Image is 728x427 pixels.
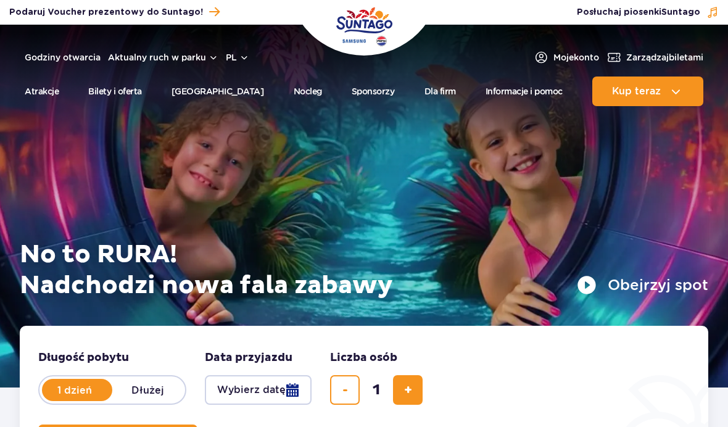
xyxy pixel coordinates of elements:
span: Podaruj Voucher prezentowy do Suntago! [9,6,203,19]
a: Zarządzajbiletami [606,50,703,65]
button: Kup teraz [592,77,703,106]
button: Obejrzyj spot [577,275,708,295]
a: Podaruj Voucher prezentowy do Suntago! [9,4,220,20]
button: pl [226,51,249,64]
a: Atrakcje [25,77,59,106]
a: Sponsorzy [352,77,395,106]
h1: No to RURA! Nadchodzi nowa fala zabawy [20,239,708,301]
a: [GEOGRAPHIC_DATA] [172,77,264,106]
button: Posłuchaj piosenkiSuntago [577,6,719,19]
span: Moje konto [553,51,599,64]
button: Aktualny ruch w parku [108,52,218,62]
span: Liczba osób [330,350,397,365]
a: Bilety i oferta [88,77,142,106]
button: Wybierz datę [205,375,312,405]
button: usuń bilet [330,375,360,405]
span: Suntago [661,8,700,17]
a: Godziny otwarcia [25,51,101,64]
span: Data przyjazdu [205,350,292,365]
a: Informacje i pomoc [486,77,563,106]
a: Nocleg [294,77,322,106]
a: Mojekonto [534,50,599,65]
input: liczba biletów [362,375,391,405]
span: Zarządzaj biletami [626,51,703,64]
label: 1 dzień [39,377,110,403]
a: Dla firm [424,77,456,106]
button: dodaj bilet [393,375,423,405]
span: Posłuchaj piosenki [577,6,700,19]
span: Kup teraz [612,86,661,97]
label: Dłużej [112,377,183,403]
span: Długość pobytu [38,350,129,365]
